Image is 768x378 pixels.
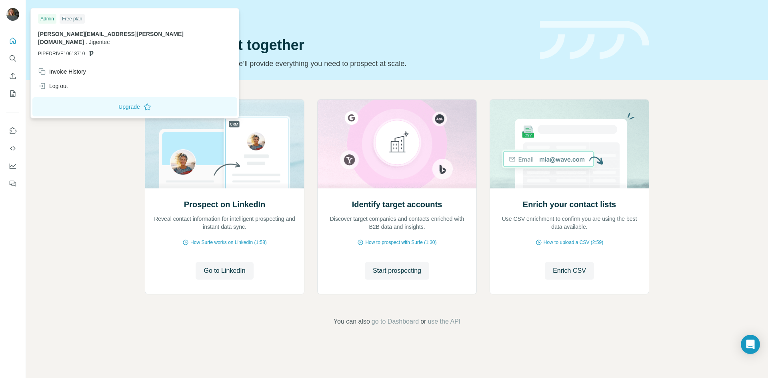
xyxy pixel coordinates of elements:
[6,51,19,66] button: Search
[540,21,649,60] img: banner
[428,317,460,326] button: use the API
[32,97,237,116] button: Upgrade
[89,39,110,45] span: Jigentec
[365,239,436,246] span: How to prospect with Surfe (1:30)
[86,39,87,45] span: .
[317,100,477,188] img: Identify target accounts
[145,15,530,23] div: Quick start
[204,266,245,276] span: Go to LinkedIn
[60,14,85,24] div: Free plan
[553,266,586,276] span: Enrich CSV
[38,14,56,24] div: Admin
[6,141,19,156] button: Use Surfe API
[6,159,19,173] button: Dashboard
[38,82,68,90] div: Log out
[145,100,304,188] img: Prospect on LinkedIn
[153,215,296,231] p: Reveal contact information for intelligent prospecting and instant data sync.
[544,239,603,246] span: How to upload a CSV (2:59)
[741,335,760,354] div: Open Intercom Messenger
[6,86,19,101] button: My lists
[6,69,19,83] button: Enrich CSV
[490,100,649,188] img: Enrich your contact lists
[326,215,468,231] p: Discover target companies and contacts enriched with B2B data and insights.
[545,262,594,280] button: Enrich CSV
[334,317,370,326] span: You can also
[523,199,616,210] h2: Enrich your contact lists
[190,239,267,246] span: How Surfe works on LinkedIn (1:58)
[372,317,419,326] button: go to Dashboard
[184,199,265,210] h2: Prospect on LinkedIn
[498,215,641,231] p: Use CSV enrichment to confirm you are using the best data available.
[352,199,442,210] h2: Identify target accounts
[38,50,85,57] span: PIPEDRIVE10618710
[6,124,19,138] button: Use Surfe on LinkedIn
[365,262,429,280] button: Start prospecting
[6,176,19,191] button: Feedback
[6,34,19,48] button: Quick start
[38,68,86,76] div: Invoice History
[196,262,253,280] button: Go to LinkedIn
[373,266,421,276] span: Start prospecting
[145,37,530,53] h1: Let’s prospect together
[6,8,19,21] img: Avatar
[38,31,184,45] span: [PERSON_NAME][EMAIL_ADDRESS][PERSON_NAME][DOMAIN_NAME]
[145,58,530,69] p: Pick your starting point and we’ll provide everything you need to prospect at scale.
[420,317,426,326] span: or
